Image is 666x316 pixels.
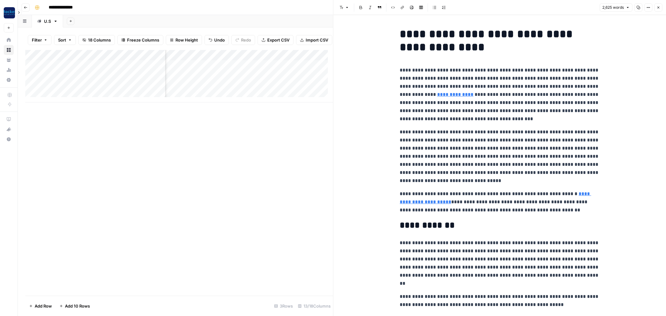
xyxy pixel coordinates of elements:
[175,37,198,43] span: Row Height
[4,35,14,45] a: Home
[295,301,333,311] div: 13/18 Columns
[214,37,225,43] span: Undo
[4,55,14,65] a: Your Data
[4,7,15,18] img: Rocket Pilots Logo
[32,37,42,43] span: Filter
[4,5,14,21] button: Workspace: Rocket Pilots
[205,35,229,45] button: Undo
[35,303,52,309] span: Add Row
[44,18,51,24] div: U.S
[4,45,14,55] a: Browse
[58,37,66,43] span: Sort
[28,35,52,45] button: Filter
[296,35,332,45] button: Import CSV
[231,35,255,45] button: Redo
[602,5,624,10] span: 2,625 words
[4,75,14,85] a: Settings
[4,124,14,134] button: What's new?
[4,125,13,134] div: What's new?
[258,35,294,45] button: Export CSV
[267,37,289,43] span: Export CSV
[166,35,202,45] button: Row Height
[32,15,63,27] a: U.S
[88,37,111,43] span: 18 Columns
[272,301,295,311] div: 3 Rows
[25,301,56,311] button: Add Row
[54,35,76,45] button: Sort
[56,301,94,311] button: Add 10 Rows
[127,37,159,43] span: Freeze Columns
[4,65,14,75] a: Usage
[241,37,251,43] span: Redo
[65,303,90,309] span: Add 10 Rows
[117,35,163,45] button: Freeze Columns
[306,37,328,43] span: Import CSV
[4,134,14,144] button: Help + Support
[4,114,14,124] a: AirOps Academy
[78,35,115,45] button: 18 Columns
[599,3,632,12] button: 2,625 words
